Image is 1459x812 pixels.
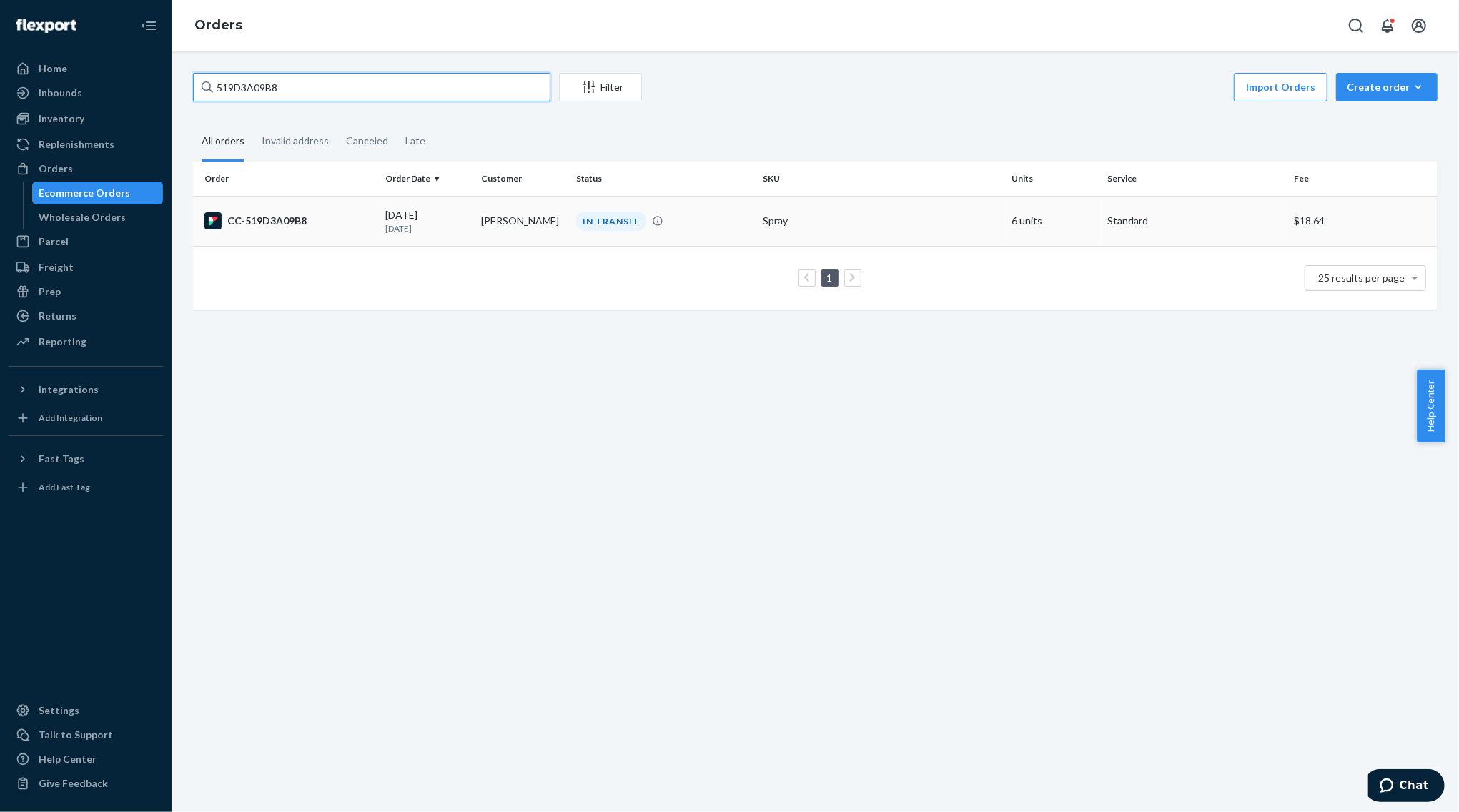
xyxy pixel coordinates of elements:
[9,107,163,130] a: Inventory
[39,703,79,718] div: Settings
[183,5,254,46] ol: breadcrumbs
[385,208,469,234] div: [DATE]
[9,304,163,327] a: Returns
[39,452,84,466] div: Fast Tags
[1288,162,1438,196] th: Fee
[1319,272,1405,284] span: 25 results per page
[9,699,163,722] a: Settings
[39,309,76,323] div: Returns
[39,234,69,249] div: Parcel
[39,61,67,76] div: Home
[39,728,113,742] div: Talk to Support
[9,378,163,401] button: Integrations
[39,412,102,424] div: Add Integration
[193,162,380,196] th: Order
[560,80,641,94] div: Filter
[380,162,475,196] th: Order Date
[1288,196,1438,246] td: $18.64
[9,772,163,795] button: Give Feedback
[194,17,242,33] a: Orders
[1336,73,1438,101] button: Create order
[9,57,163,80] a: Home
[481,172,565,184] div: Customer
[824,272,836,284] a: Page 1 is your current page
[9,330,163,353] a: Reporting
[39,284,61,299] div: Prep
[39,481,90,493] div: Add Fast Tag
[262,122,329,159] div: Invalid address
[763,214,1000,228] div: Spray
[9,280,163,303] a: Prep
[9,133,163,156] a: Replenishments
[1234,73,1327,101] button: Import Orders
[39,776,108,791] div: Give Feedback
[39,86,82,100] div: Inbounds
[39,112,84,126] div: Inventory
[16,19,76,33] img: Flexport logo
[1368,769,1445,805] iframe: Opens a widget where you can chat to one of our agents
[576,212,646,231] div: IN TRANSIT
[32,182,164,204] a: Ecommerce Orders
[32,206,164,229] a: Wholesale Orders
[757,162,1006,196] th: SKU
[346,122,388,159] div: Canceled
[9,157,163,180] a: Orders
[9,748,163,771] a: Help Center
[1405,11,1433,40] button: Open account menu
[1417,370,1445,442] button: Help Center
[9,230,163,253] a: Parcel
[1347,80,1427,94] div: Create order
[385,222,469,234] p: [DATE]
[570,162,757,196] th: Status
[39,260,74,274] div: Freight
[39,335,86,349] div: Reporting
[9,476,163,499] a: Add Fast Tag
[1006,196,1102,246] td: 6 units
[9,81,163,104] a: Inbounds
[9,723,163,746] button: Talk to Support
[9,447,163,470] button: Fast Tags
[9,256,163,279] a: Freight
[204,212,374,229] div: CC-519D3A09B8
[9,407,163,430] a: Add Integration
[1373,11,1402,40] button: Open notifications
[1102,162,1288,196] th: Service
[193,73,550,101] input: Search orders
[1342,11,1370,40] button: Open Search Box
[475,196,570,246] td: [PERSON_NAME]
[39,210,127,224] div: Wholesale Orders
[39,186,131,200] div: Ecommerce Orders
[134,11,163,40] button: Close Navigation
[1107,214,1282,228] p: Standard
[202,122,244,162] div: All orders
[559,73,642,101] button: Filter
[39,137,114,152] div: Replenishments
[1006,162,1102,196] th: Units
[39,382,99,397] div: Integrations
[405,122,425,159] div: Late
[39,162,73,176] div: Orders
[39,752,97,766] div: Help Center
